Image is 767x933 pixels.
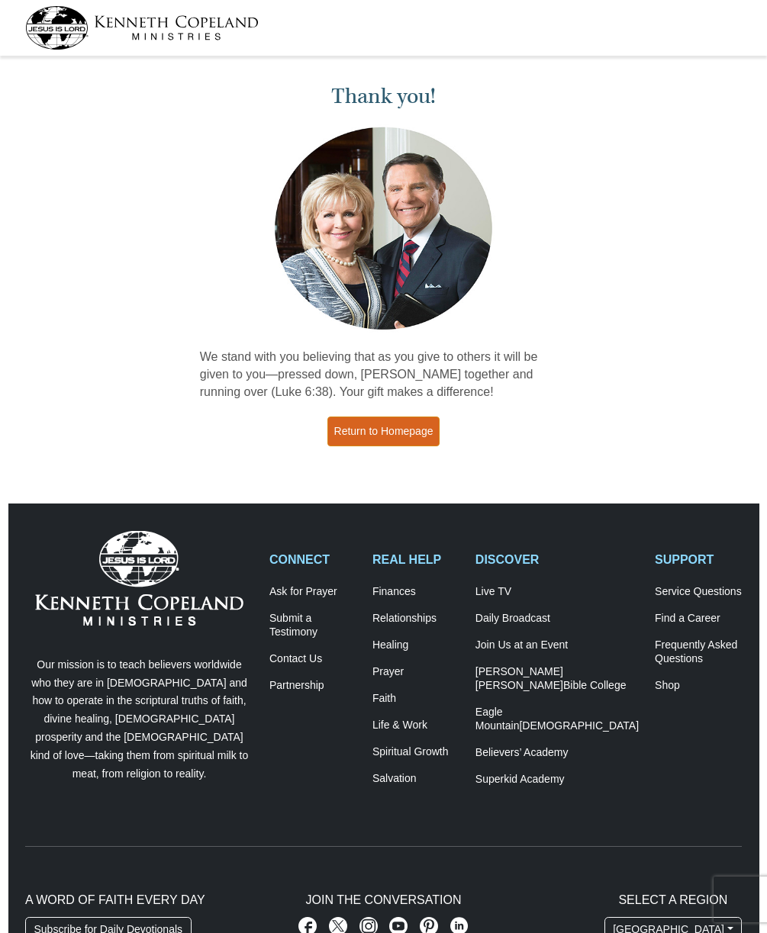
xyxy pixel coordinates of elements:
[200,349,568,401] p: We stand with you believing that as you give to others it will be given to you—pressed down, [PER...
[271,124,496,333] img: Kenneth and Gloria
[200,84,568,109] h1: Thank you!
[475,585,639,599] a: Live TV
[372,719,459,732] a: Life & Work
[655,679,742,693] a: Shop
[519,719,639,732] span: [DEMOGRAPHIC_DATA]
[372,665,459,679] a: Prayer
[269,679,356,693] a: Partnership
[655,639,742,666] a: Frequently AskedQuestions
[655,552,742,567] h2: SUPPORT
[475,746,639,760] a: Believers’ Academy
[475,773,639,787] a: Superkid Academy
[269,585,356,599] a: Ask for Prayer
[563,679,627,691] span: Bible College
[372,612,459,626] a: Relationships
[475,612,639,626] a: Daily Broadcast
[269,652,356,666] a: Contact Us
[372,745,459,759] a: Spiritual Growth
[269,552,356,567] h2: CONNECT
[604,893,742,907] h2: Select A Region
[327,417,440,446] a: Return to Homepage
[475,639,639,652] a: Join Us at an Event
[475,552,639,567] h2: DISCOVER
[372,772,459,786] a: Salvation
[475,706,639,733] a: Eagle Mountain[DEMOGRAPHIC_DATA]
[655,612,742,626] a: Find a Career
[372,552,459,567] h2: REAL HELP
[655,585,742,599] a: Service Questions
[25,6,259,50] img: kcm-header-logo.svg
[35,531,243,626] img: Kenneth Copeland Ministries
[475,665,639,693] a: [PERSON_NAME] [PERSON_NAME]Bible College
[25,893,205,906] span: A Word of Faith Every Day
[372,692,459,706] a: Faith
[27,656,252,783] p: Our mission is to teach believers worldwide who they are in [DEMOGRAPHIC_DATA] and how to operate...
[372,585,459,599] a: Finances
[269,893,498,907] h2: Join The Conversation
[269,612,356,639] a: Submit a Testimony
[372,639,459,652] a: Healing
